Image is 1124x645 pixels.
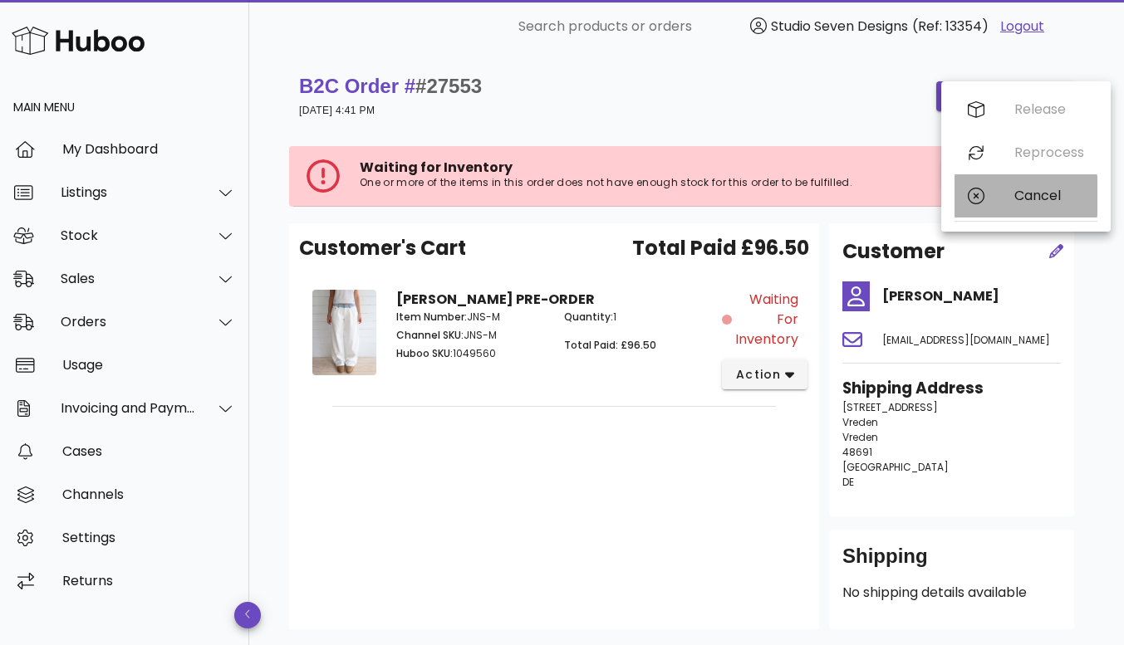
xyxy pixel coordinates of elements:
[842,415,878,429] span: Vreden
[396,310,544,325] p: JNS-M
[564,338,656,352] span: Total Paid: £96.50
[62,530,236,545] div: Settings
[61,314,196,330] div: Orders
[882,286,1061,306] h4: [PERSON_NAME]
[12,22,145,58] img: Huboo Logo
[842,460,949,474] span: [GEOGRAPHIC_DATA]
[564,310,712,325] p: 1
[842,237,945,266] h2: Customer
[722,359,807,389] button: action
[1000,17,1044,37] a: Logout
[396,346,453,360] span: Huboo SKU:
[396,310,467,324] span: Item Number:
[61,184,196,200] div: Listings
[61,227,196,243] div: Stock
[842,543,1061,583] div: Shipping
[415,75,482,97] span: #27553
[299,233,466,263] span: Customer's Cart
[735,366,782,384] span: action
[62,357,236,373] div: Usage
[735,290,798,349] span: Waiting for Inventory
[396,290,595,309] strong: [PERSON_NAME] PRE-ORDER
[771,17,908,36] span: Studio Seven Designs
[1014,188,1084,203] div: Cancel
[396,328,544,343] p: JNS-M
[299,75,482,97] strong: B2C Order #
[882,333,1050,347] span: [EMAIL_ADDRESS][DOMAIN_NAME]
[564,310,613,324] span: Quantity:
[842,377,1061,400] h3: Shipping Address
[396,346,544,361] p: 1049560
[632,233,809,263] span: Total Paid £96.50
[62,141,236,157] div: My Dashboard
[396,328,464,342] span: Channel SKU:
[936,81,1074,111] button: order actions
[842,445,872,459] span: 48691
[62,573,236,589] div: Returns
[842,583,1061,603] p: No shipping details available
[842,475,854,489] span: DE
[299,105,375,116] small: [DATE] 4:41 PM
[360,158,513,177] span: Waiting for Inventory
[61,400,196,416] div: Invoicing and Payments
[312,290,376,375] img: Product Image
[842,400,938,414] span: [STREET_ADDRESS]
[360,176,856,189] p: One or more of the items in this order does not have enough stock for this order to be fulfilled.
[62,443,236,459] div: Cases
[912,17,989,36] span: (Ref: 13354)
[62,486,236,502] div: Channels
[61,271,196,286] div: Sales
[842,430,878,444] span: Vreden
